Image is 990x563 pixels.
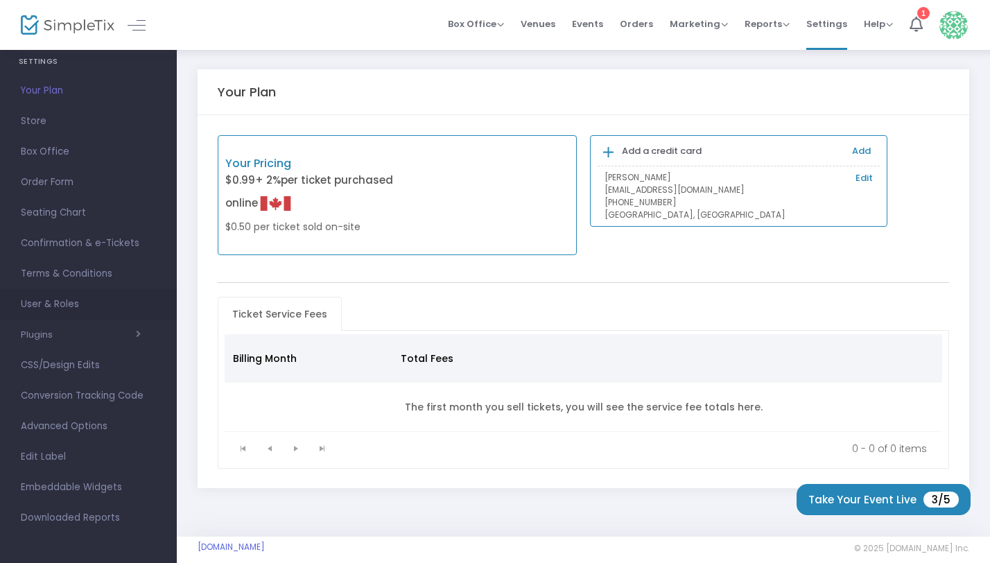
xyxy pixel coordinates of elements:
[448,17,504,31] span: Box Office
[622,144,702,157] b: Add a credit card
[260,188,291,219] img: Canadian Flag
[21,509,156,527] span: Downloaded Reports
[21,234,156,252] span: Confirmation & e-Tickets
[21,204,156,222] span: Seating Chart
[21,448,156,466] span: Edit Label
[224,303,336,325] span: Ticket Service Fees
[225,155,397,172] p: Your Pricing
[854,543,969,554] span: © 2025 [DOMAIN_NAME] Inc.
[392,334,545,383] th: Total Fees
[21,417,156,435] span: Advanced Options
[19,48,158,76] h4: SETTINGS
[605,171,873,184] p: [PERSON_NAME]
[225,220,397,234] p: $0.50 per ticket sold on-site
[345,442,928,456] kendo-pager-info: 0 - 0 of 0 items
[225,173,397,220] p: $0.99 per ticket purchased online
[745,17,790,31] span: Reports
[620,6,653,42] span: Orders
[218,85,276,100] h5: Your Plan
[198,542,265,553] a: [DOMAIN_NAME]
[917,7,930,19] div: 1
[21,387,156,405] span: Conversion Tracking Code
[21,82,156,100] span: Your Plan
[572,6,603,42] span: Events
[21,112,156,130] span: Store
[21,173,156,191] span: Order Form
[21,265,156,283] span: Terms & Conditions
[521,6,555,42] span: Venues
[670,17,728,31] span: Marketing
[21,329,141,340] button: Plugins
[797,484,971,515] button: Take Your Event Live3/5
[225,334,943,432] div: Data table
[225,383,943,432] td: The first month you sell tickets, you will see the service fee totals here.
[21,356,156,374] span: CSS/Design Edits
[864,17,893,31] span: Help
[856,171,873,185] a: Edit
[605,209,873,221] p: [GEOGRAPHIC_DATA], [GEOGRAPHIC_DATA]
[255,173,281,187] span: + 2%
[605,184,873,196] p: [EMAIL_ADDRESS][DOMAIN_NAME]
[225,334,392,383] th: Billing Month
[21,478,156,496] span: Embeddable Widgets
[852,144,871,157] a: Add
[21,295,156,313] span: User & Roles
[806,6,847,42] span: Settings
[605,196,873,209] p: [PHONE_NUMBER]
[21,143,156,161] span: Box Office
[923,492,959,508] span: 3/5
